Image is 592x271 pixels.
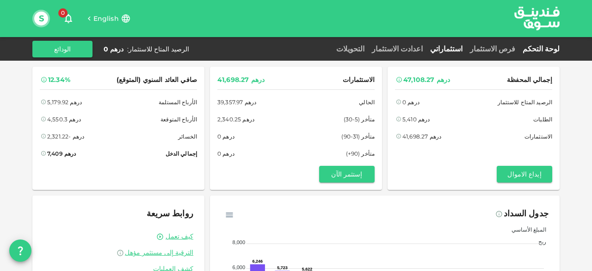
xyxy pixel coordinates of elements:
a: استثماراتي [426,44,466,53]
span: متأخر (90+) [346,149,375,158]
a: كيف تعمل [166,232,193,241]
button: question [9,239,31,262]
span: الرصيد المتاح للاستثمار [498,97,552,107]
div: درهم 7,409 [47,149,76,158]
span: الخسائر [178,132,197,141]
tspan: 6,000 [233,265,246,270]
a: التحويلات [333,44,368,53]
span: الأرباح المستلمة [159,97,197,107]
a: الترقية إلى مستثمر مؤهل [43,248,193,257]
div: درهم 2,340.25 [217,114,254,124]
span: صافي العائد السنوي (المتوقع) [117,74,197,86]
button: إستثمر الآن [319,166,375,183]
div: درهم 0 [104,44,123,54]
span: الحالي [359,97,375,107]
span: الاستثمارات [343,74,375,86]
div: درهم 5,179.92 [47,97,82,107]
span: الاستثمارات [524,132,552,141]
span: إجمالي الدخل [166,149,197,158]
div: درهم -2,321.22 [47,132,84,141]
span: المبلغ الأساسي [505,226,546,233]
div: درهم 0 [217,149,234,158]
div: جدول السداد [504,207,549,221]
div: درهم 39,357.97 [217,97,256,107]
span: English [93,14,119,23]
div: درهم 47,108.27 [403,74,450,86]
button: الودائع [32,41,92,57]
span: روابط سريعة [147,208,193,219]
tspan: 8,000 [233,239,246,245]
div: 12.34% [48,74,70,86]
div: درهم 41,698.27 [217,74,265,86]
a: logo [514,0,560,36]
span: الأرباح المتوقعة [160,114,197,124]
div: درهم 5,410 [402,114,430,124]
span: متأخر (31-90) [341,132,375,141]
span: متأخر (5-30) [344,114,375,124]
div: درهم 4,550.3 [47,114,81,124]
a: فرص الاستثمار [466,44,519,53]
button: S [34,12,48,25]
div: الرصيد المتاح للاستثمار : [127,44,189,54]
a: لوحة التحكم [519,44,560,53]
span: إجمالي المحفظة [507,74,552,86]
div: درهم 0 [402,97,419,107]
div: درهم 41,698.27 [402,132,441,141]
button: 0 [59,9,78,28]
span: 0 [58,8,68,18]
button: إيداع الاموال [497,166,552,183]
img: logo [502,0,572,36]
span: الطلبات [533,114,552,124]
span: ربح [531,238,546,245]
div: درهم 0 [217,132,234,141]
span: الترقية إلى مستثمر مؤهل [125,248,193,257]
a: اعدادت الاستثمار [368,44,426,53]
